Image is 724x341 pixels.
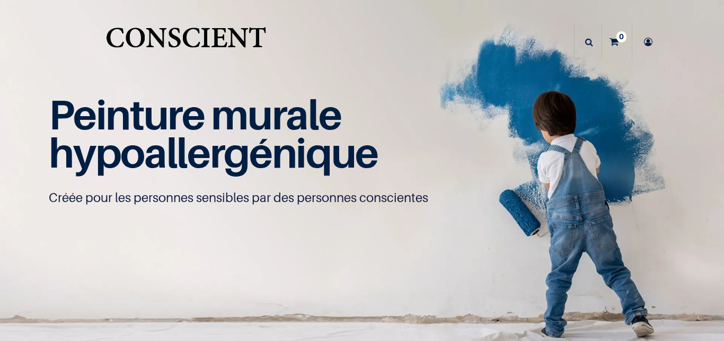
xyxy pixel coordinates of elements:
[49,90,341,139] span: Peinture murale
[49,189,675,206] p: Créée pour les personnes sensibles par des personnes conscientes
[616,31,626,42] sup: 0
[602,23,632,60] a: 0
[104,21,268,63] a: Logo of Conscient
[49,128,378,177] span: hypoallergénique
[104,21,268,63] img: Conscient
